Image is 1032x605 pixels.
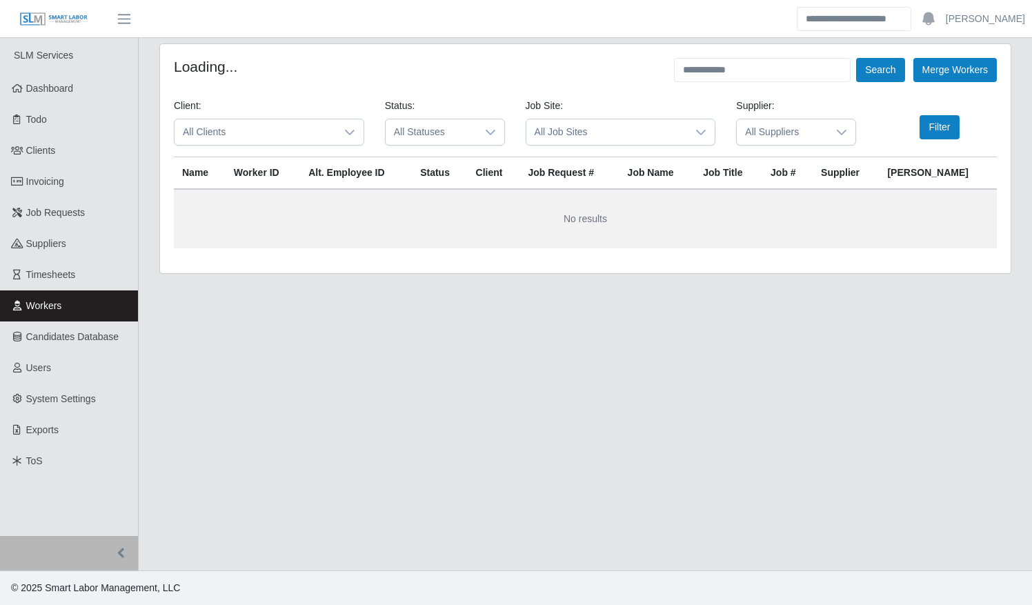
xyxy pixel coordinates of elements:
th: Job # [762,157,813,190]
label: Job Site: [526,99,563,113]
span: Invoicing [26,176,64,187]
th: Alt. Employee ID [300,157,412,190]
span: Todo [26,114,47,125]
th: Worker ID [226,157,300,190]
label: Supplier: [736,99,774,113]
span: Workers [26,300,62,311]
label: Status: [385,99,415,113]
span: Users [26,362,52,373]
span: Clients [26,145,56,156]
th: Job Request # [519,157,619,190]
th: Job Name [619,157,695,190]
span: Timesheets [26,269,76,280]
button: Search [856,58,904,82]
span: Dashboard [26,83,74,94]
span: All Clients [175,119,336,145]
h4: Loading... [174,58,237,75]
span: ToS [26,455,43,466]
span: © 2025 Smart Labor Management, LLC [11,582,180,593]
label: Client: [174,99,201,113]
span: Exports [26,424,59,435]
span: All Job Sites [526,119,688,145]
th: Supplier [813,157,879,190]
a: [PERSON_NAME] [946,12,1025,26]
button: Filter [920,115,959,139]
th: Client [468,157,520,190]
span: System Settings [26,393,96,404]
button: Merge Workers [913,58,997,82]
span: Candidates Database [26,331,119,342]
th: Job Title [695,157,762,190]
span: Suppliers [26,238,66,249]
span: Job Requests [26,207,86,218]
td: No results [174,189,997,248]
input: Search [797,7,911,31]
span: All Suppliers [737,119,828,145]
th: [PERSON_NAME] [879,157,997,190]
span: All Statuses [386,119,477,145]
th: Status [412,157,467,190]
th: Name [174,157,226,190]
span: SLM Services [14,50,73,61]
img: SLM Logo [19,12,88,27]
